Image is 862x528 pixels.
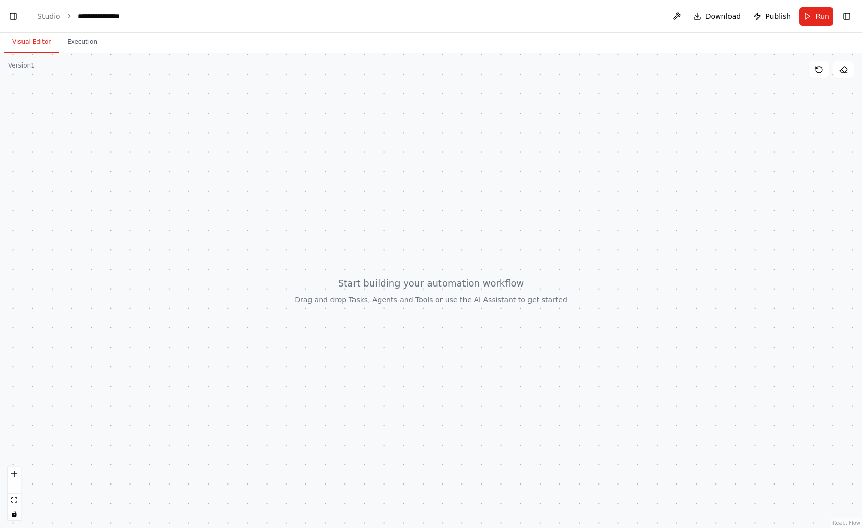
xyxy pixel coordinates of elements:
span: Run [815,11,829,21]
div: Version 1 [8,61,35,70]
button: Download [689,7,745,26]
button: Execution [59,32,105,53]
nav: breadcrumb [37,11,120,21]
button: Show right sidebar [839,9,854,24]
span: Download [705,11,741,21]
a: React Flow attribution [833,520,860,526]
button: Show left sidebar [6,9,20,24]
button: zoom out [8,480,21,494]
button: toggle interactivity [8,507,21,520]
button: Run [799,7,833,26]
span: Publish [765,11,791,21]
button: zoom in [8,467,21,480]
button: Visual Editor [4,32,59,53]
a: Studio [37,12,60,20]
div: React Flow controls [8,467,21,520]
button: Publish [749,7,795,26]
button: fit view [8,494,21,507]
